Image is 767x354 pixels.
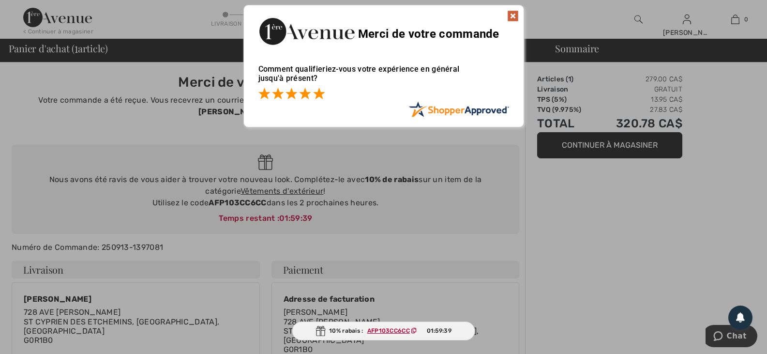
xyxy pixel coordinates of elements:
[258,55,509,101] div: Comment qualifieriez-vous votre expérience en général jusqu'à présent?
[316,326,325,336] img: Gift.svg
[258,15,355,47] img: Merci de votre commande
[367,327,410,334] ins: AFP103CC6CC
[507,10,519,22] img: x
[427,326,451,335] span: 01:59:39
[358,27,499,41] span: Merci de votre commande
[21,7,41,15] span: Chat
[292,322,475,340] div: 10% rabais :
